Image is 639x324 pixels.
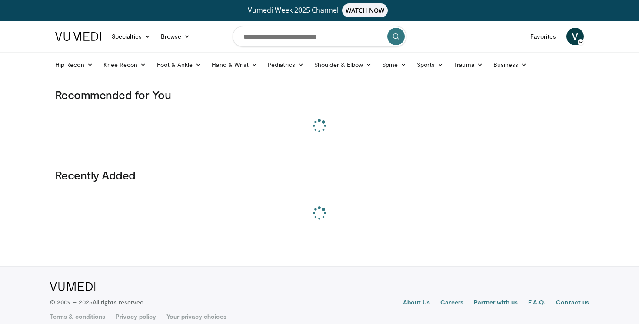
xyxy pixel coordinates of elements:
a: Browse [156,28,196,45]
a: Sports [412,56,449,73]
a: Careers [440,298,463,308]
a: F.A.Q. [528,298,546,308]
a: Contact us [556,298,589,308]
a: Business [488,56,532,73]
a: V [566,28,584,45]
a: Pediatrics [263,56,309,73]
h3: Recommended for You [55,88,584,102]
p: © 2009 – 2025 [50,298,143,307]
a: Vumedi Week 2025 ChannelWATCH NOW [57,3,582,17]
span: WATCH NOW [342,3,388,17]
a: Your privacy choices [166,312,226,321]
a: Favorites [525,28,561,45]
input: Search topics, interventions [233,26,406,47]
a: Spine [377,56,411,73]
a: Hand & Wrist [206,56,263,73]
a: Terms & conditions [50,312,105,321]
a: Partner with us [474,298,518,308]
a: Shoulder & Elbow [309,56,377,73]
a: Hip Recon [50,56,98,73]
a: Trauma [449,56,488,73]
a: Knee Recon [98,56,152,73]
img: VuMedi Logo [50,282,96,291]
span: All rights reserved [93,298,143,306]
a: Privacy policy [116,312,156,321]
a: Foot & Ankle [152,56,207,73]
img: VuMedi Logo [55,32,101,41]
a: About Us [403,298,430,308]
a: Specialties [106,28,156,45]
h3: Recently Added [55,168,584,182]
